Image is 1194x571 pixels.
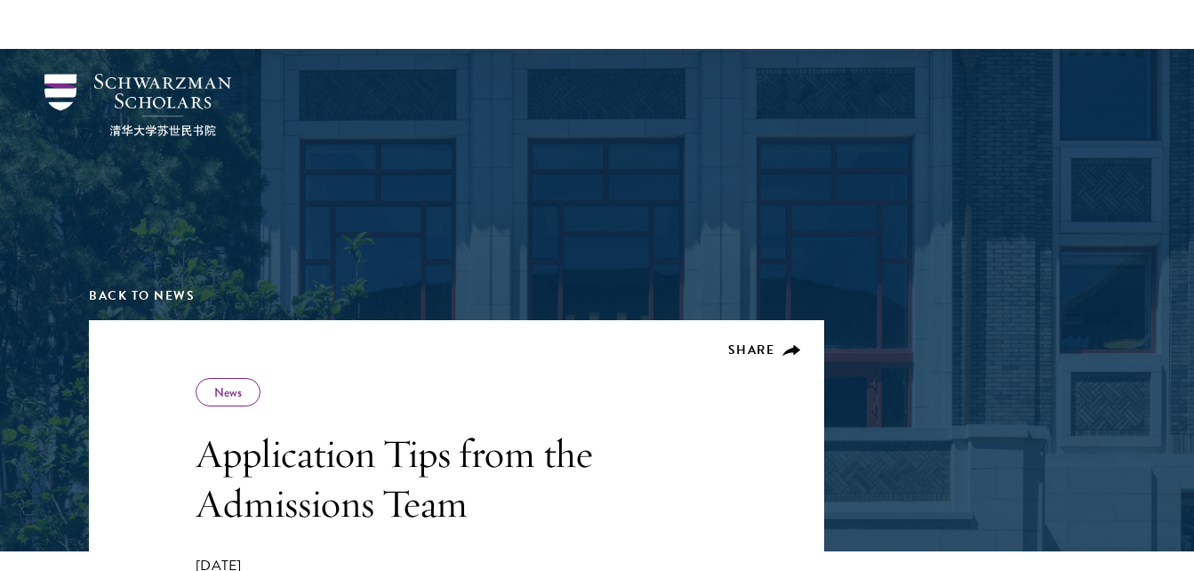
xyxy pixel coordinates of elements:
[728,342,802,358] button: Share
[89,286,195,305] a: Back to News
[196,429,702,528] h1: Application Tips from the Admissions Team
[44,74,231,136] img: Schwarzman Scholars
[728,341,775,359] span: Share
[214,383,242,401] a: News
